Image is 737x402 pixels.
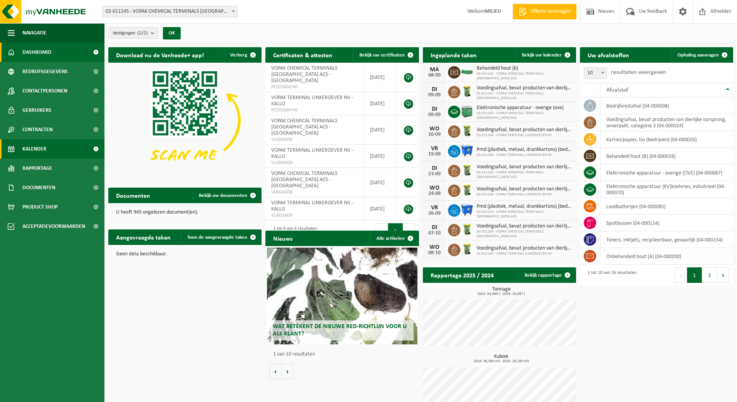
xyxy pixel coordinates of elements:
[460,124,474,137] img: WB-0140-HPE-GN-50
[22,178,55,197] span: Documenten
[271,147,353,159] span: VOPAK TERMINAL LINKEROEVER NV - KALLO
[477,186,572,192] span: Voedingsafval, bevat producten van dierlijke oorsprong, onverpakt, categorie 3
[103,6,237,17] span: 02-011145 - VOPAK CHEMICAL TERMINALS BELGIUM ACS - ANTWERPEN
[477,229,572,239] span: 02-011145 - VOPAK CHEMICAL TERMINALS [GEOGRAPHIC_DATA] ACS
[199,193,247,198] span: Bekijk uw documenten
[22,81,67,101] span: Contactpersonen
[108,188,158,203] h2: Documenten
[600,248,733,265] td: onbehandeld hout (A) (04-000200)
[364,145,396,168] td: [DATE]
[376,223,388,239] button: Previous
[113,27,148,39] span: Vestigingen
[584,67,607,79] span: 10
[364,197,396,221] td: [DATE]
[671,47,732,63] a: Ophaling aanvragen
[427,112,442,118] div: 09-09
[611,69,666,75] label: resultaten weergeven
[460,183,474,197] img: WB-0140-HPE-GN-50
[273,352,415,357] p: 1 van 10 resultaten
[427,152,442,157] div: 19-09
[271,137,358,143] span: VLA903658
[460,203,474,216] img: WB-1100-HPE-BE-01
[267,248,417,344] a: Wat betekent de nieuwe RED-richtlijn voor u als klant?
[22,23,46,43] span: Navigatie
[388,223,403,239] button: 1
[364,92,396,115] td: [DATE]
[193,188,261,203] a: Bekijk uw documenten
[600,198,733,215] td: loodbatterijen (04-000085)
[460,104,474,118] img: PB-HB-1400-HPE-GN-11
[108,27,158,39] button: Vestigingen(2/2)
[108,229,178,245] h2: Aangevraagde taken
[518,267,575,283] a: Bekijk rapportage
[364,168,396,197] td: [DATE]
[477,153,572,157] span: 02-011146 - VOPAK TERMINAL LINKEROEVER NV
[477,210,572,219] span: 02-011145 - VOPAK CHEMICAL TERMINALS [GEOGRAPHIC_DATA] ACS
[427,191,442,197] div: 24-09
[477,147,572,153] span: Pmd (plastiek, metaal, drankkartons) (bedrijven)
[427,287,576,296] h3: Tonnage
[427,126,442,132] div: WO
[271,107,358,113] span: RED25004745
[600,215,733,231] td: spuitbussen (04-000114)
[353,47,418,63] a: Bekijk uw certificaten
[427,231,442,236] div: 07-10
[460,243,474,256] img: WB-0140-HPE-GN-50
[427,165,442,171] div: DI
[427,145,442,152] div: VR
[108,47,212,62] h2: Download nu de Vanheede+ app!
[600,114,733,131] td: voedingsafval, bevat producten van dierlijke oorsprong, onverpakt, categorie 3 (04-000024)
[423,47,484,62] h2: Ingeplande taken
[269,222,317,239] div: 1 tot 6 van 6 resultaten
[427,171,442,177] div: 23-09
[477,85,572,91] span: Voedingsafval, bevat producten van dierlijke oorsprong, onverpakt, categorie 3
[271,84,358,90] span: RED25004740
[181,229,261,245] a: Toon de aangevraagde taken
[265,231,300,246] h2: Nieuws
[427,211,442,216] div: 26-09
[477,192,572,197] span: 02-011146 - VOPAK TERMINAL LINKEROEVER NV
[116,251,254,257] p: Geen data beschikbaar.
[163,27,181,39] button: OK
[22,159,52,178] span: Rapportage
[187,235,247,240] span: Toon de aangevraagde taken
[477,72,572,81] span: 02-011145 - VOPAK CHEMICAL TERMINALS [GEOGRAPHIC_DATA] ACS
[580,47,637,62] h2: Uw afvalstoffen
[271,212,358,219] span: VLA610439
[477,105,572,111] span: Elektronische apparatuur - overige (ove)
[600,98,733,114] td: bedrijfsrestafval (04-000008)
[427,67,442,73] div: MA
[513,4,576,19] a: Offerte aanvragen
[477,223,572,229] span: Voedingsafval, bevat producten van dierlijke oorsprong, onverpakt, categorie 3
[687,267,702,283] button: 1
[271,189,358,195] span: VLA610438
[600,148,733,164] td: behandeld hout (B) (04-000028)
[427,92,442,98] div: 09-09
[460,164,474,177] img: WB-0140-HPE-GN-50
[477,251,572,256] span: 02-011146 - VOPAK TERMINAL LINKEROEVER NV
[22,217,85,236] span: Acceptatievoorwaarden
[477,127,572,133] span: Voedingsafval, bevat producten van dierlijke oorsprong, onverpakt, categorie 3
[271,65,337,84] span: VOPAK CHEMICAL TERMINALS [GEOGRAPHIC_DATA] ACS - [GEOGRAPHIC_DATA]
[477,245,572,251] span: Voedingsafval, bevat producten van dierlijke oorsprong, onverpakt, categorie 3
[224,47,261,63] button: Verberg
[423,267,501,282] h2: Rapportage 2025 / 2024
[403,223,415,239] button: Next
[22,62,68,81] span: Bedrijfsgegevens
[600,131,733,148] td: karton/papier, los (bedrijven) (04-000026)
[108,63,262,178] img: Download de VHEPlus App
[606,87,628,93] span: Afvalstof
[271,118,337,136] span: VOPAK CHEMICAL TERMINALS [GEOGRAPHIC_DATA] ACS - [GEOGRAPHIC_DATA]
[522,53,562,58] span: Bekijk uw kalender
[600,181,733,198] td: elektronische apparatuur (KV)koelvries, industrieel (04-000070)
[675,267,687,283] button: Previous
[271,95,353,107] span: VOPAK TERMINAL LINKEROEVER NV - KALLO
[427,132,442,137] div: 10-09
[600,164,733,181] td: elektronische apparatuur - overige (OVE) (04-000067)
[427,185,442,191] div: WO
[427,224,442,231] div: DI
[717,267,729,283] button: Next
[477,133,572,138] span: 02-011146 - VOPAK TERMINAL LINKEROEVER NV
[271,171,337,189] span: VOPAK CHEMICAL TERMINALS [GEOGRAPHIC_DATA] ACS - [GEOGRAPHIC_DATA]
